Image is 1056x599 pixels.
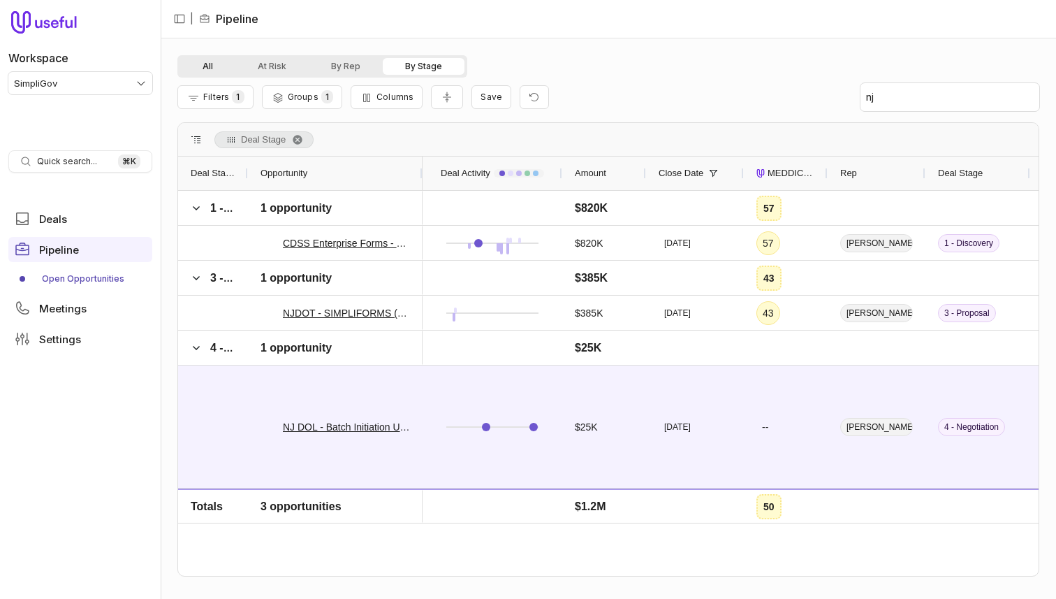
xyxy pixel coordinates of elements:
span: 4 - Negotiation [210,342,288,354]
button: Create a new saved view [471,85,511,109]
button: At Risk [235,58,309,75]
div: 57 [763,200,775,217]
span: Deal Stage [241,131,286,148]
span: Opportunity [261,165,307,182]
a: CDSS Enterprise Forms - Phase 1 - Admin [283,235,410,252]
time: [DATE] [664,238,691,249]
button: All [180,58,235,75]
button: Reset view [520,85,549,110]
span: Filters [203,92,229,102]
button: By Rep [309,58,383,75]
span: Deal Activity [441,165,490,182]
span: 1 [232,90,244,103]
span: Deal Stage. Press ENTER to sort. Press DELETE to remove [214,131,314,148]
span: 1 - Discovery [210,202,280,214]
span: [PERSON_NAME] [840,304,913,322]
input: Press "/" to search within cells... [860,83,1039,111]
span: 4 - Negotiation [938,418,1005,436]
div: MEDDICC Score [756,157,815,190]
button: Filter Pipeline [177,85,254,109]
time: [DATE] [664,421,691,433]
div: 1 opportunity [261,340,332,356]
div: $820K [575,200,608,217]
div: 1 opportunity [261,270,332,287]
button: Columns [351,85,423,109]
a: Settings [8,326,152,352]
span: Meetings [39,303,87,314]
span: Close Date [659,165,703,182]
span: | [190,10,193,27]
span: Columns [376,92,413,102]
time: [DATE] [664,308,691,319]
span: Groups [288,92,318,102]
span: Deal Stage [191,165,235,182]
span: Deal Stage [938,165,983,182]
div: 57 [763,235,774,252]
button: Collapse sidebar [169,8,190,29]
span: 3 - Proposal [938,304,996,322]
div: Pipeline submenu [8,268,152,290]
span: Save [481,92,502,102]
span: Deals [39,214,67,224]
button: Group Pipeline [262,85,342,109]
li: Pipeline [199,10,258,27]
div: $820K [575,235,603,252]
div: $385K [575,270,608,287]
span: 3 - Proposal [210,272,274,284]
a: Pipeline [8,237,152,262]
span: Rep [840,165,857,182]
a: Open Opportunities [8,268,152,290]
div: 43 [763,270,775,287]
span: [PERSON_NAME] [840,234,913,252]
a: Meetings [8,296,152,321]
div: $25K [575,419,598,435]
div: 43 [763,305,774,322]
span: 1 [321,90,333,103]
div: -- [762,419,768,435]
div: Row Groups [214,131,314,148]
div: $25K [575,340,601,356]
span: Pipeline [39,245,79,255]
button: By Stage [383,58,464,75]
span: Quick search... [37,156,97,167]
span: Amount [575,165,606,182]
label: Workspace [8,50,68,66]
div: $385K [575,305,603,322]
span: Settings [39,334,81,345]
span: 1 - Discovery [938,234,999,252]
a: NJDOT - SIMPLIFORMS (550 forms) - Professional Services [283,305,410,322]
button: Collapse all rows [431,85,463,110]
a: Deals [8,206,152,231]
div: 1 opportunity [261,200,332,217]
span: MEDDICC Score [768,165,815,182]
span: [PERSON_NAME] [840,418,913,436]
kbd: ⌘ K [118,154,140,168]
a: NJ DOL - Batch Initiation Upsell [283,419,410,435]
